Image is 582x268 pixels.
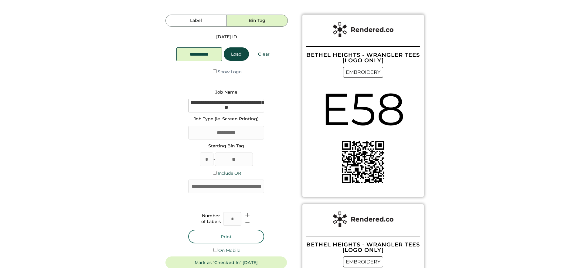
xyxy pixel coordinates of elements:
div: Job Type (ie. Screen Printing) [194,116,259,122]
div: EMBROIDERY [343,67,383,78]
div: Starting Bin Tag [208,143,244,149]
div: - [213,156,215,163]
button: Print [188,230,264,243]
button: Clear [251,47,277,61]
div: EMBROIDERY [343,256,383,267]
label: Include QR [218,170,241,176]
div: Job Name [215,89,237,95]
div: BETHEL HEIGHTS - WRANGLER TEES [LOGO ONLY] [306,52,420,63]
div: [DATE] ID [216,34,237,40]
img: Rendered%20Label%20Logo%402x.png [333,22,393,37]
label: Show Logo [218,69,242,74]
button: Bin Tag [227,15,288,27]
div: Number of Labels [201,213,221,225]
img: Rendered%20Label%20Logo%402x.png [333,211,393,227]
button: Label [165,15,226,27]
div: BETHEL HEIGHTS - WRANGLER TEES [LOGO ONLY] [306,242,420,253]
button: Load [224,47,249,61]
div: E58 [321,78,405,141]
label: On Mobile [218,248,240,253]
